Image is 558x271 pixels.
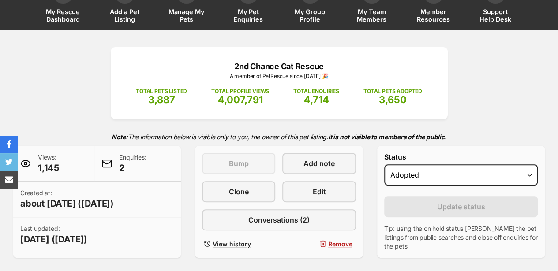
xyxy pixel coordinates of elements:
[384,224,538,251] p: Tip: using the on hold status [PERSON_NAME] the pet listings from public searches and close off e...
[38,162,59,174] span: 1,145
[328,239,352,249] span: Remove
[38,153,59,174] p: Views:
[293,87,339,95] p: TOTAL ENQUIRIES
[124,60,434,72] p: 2nd Chance Cat Rescue
[304,94,329,105] span: 4,714
[282,238,356,250] button: Remove
[20,224,87,245] p: Last updated:
[136,87,187,95] p: TOTAL PETS LISTED
[20,233,87,245] span: [DATE] ([DATE])
[384,196,538,217] button: Update status
[379,94,407,105] span: 3,650
[202,238,275,250] a: View history
[363,87,422,95] p: TOTAL PETS ADOPTED
[13,128,545,146] p: The information below is visible only to you, the owner of this pet listing.
[282,153,356,174] a: Add note
[437,201,485,212] span: Update status
[211,87,269,95] p: TOTAL PROFILE VIEWS
[202,209,356,230] a: Conversations (2)
[328,133,447,141] strong: It is not visible to members of the public.
[43,8,83,23] span: My Rescue Dashboard
[119,162,146,174] span: 2
[228,8,268,23] span: My Pet Enquiries
[20,189,114,210] p: Created at:
[414,8,453,23] span: Member Resources
[167,8,206,23] span: Manage My Pets
[213,239,251,249] span: View history
[229,158,249,169] span: Bump
[476,8,515,23] span: Support Help Desk
[119,153,146,174] p: Enquiries:
[384,153,538,161] label: Status
[313,186,326,197] span: Edit
[124,72,434,80] p: A member of PetRescue since [DATE] 🎉
[202,153,275,174] button: Bump
[218,94,263,105] span: 4,007,791
[112,133,128,141] strong: Note:
[202,181,275,202] a: Clone
[105,8,145,23] span: Add a Pet Listing
[282,181,356,202] a: Edit
[229,186,249,197] span: Clone
[20,197,114,210] span: about [DATE] ([DATE])
[352,8,392,23] span: My Team Members
[303,158,335,169] span: Add note
[148,94,175,105] span: 3,887
[290,8,330,23] span: My Group Profile
[248,215,310,225] span: Conversations (2)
